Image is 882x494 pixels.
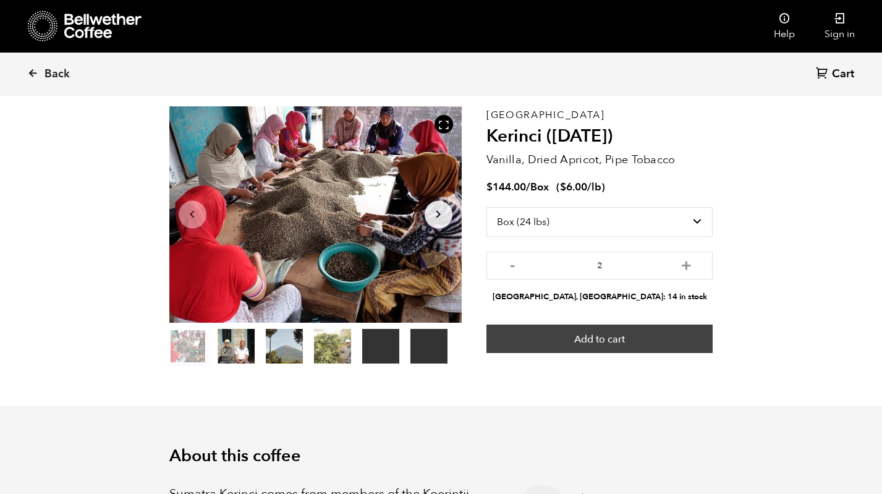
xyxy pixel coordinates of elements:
span: $ [486,180,493,194]
span: Box [530,180,549,194]
h2: About this coffee [169,446,713,466]
li: [GEOGRAPHIC_DATA], [GEOGRAPHIC_DATA]: 14 in stock [486,291,713,303]
button: + [679,258,694,270]
span: ( ) [556,180,605,194]
button: - [505,258,520,270]
span: /lb [587,180,601,194]
h2: Kerinci ([DATE]) [486,126,713,147]
span: / [526,180,530,194]
span: Back [45,67,70,82]
p: Vanilla, Dried Apricot, Pipe Tobacco [486,151,713,168]
video: Your browser does not support the video tag. [410,329,447,364]
button: Add to cart [486,325,713,353]
a: Cart [816,66,857,83]
bdi: 6.00 [560,180,587,194]
span: Cart [832,67,854,82]
bdi: 144.00 [486,180,526,194]
span: $ [560,180,566,194]
video: Your browser does not support the video tag. [362,329,399,364]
